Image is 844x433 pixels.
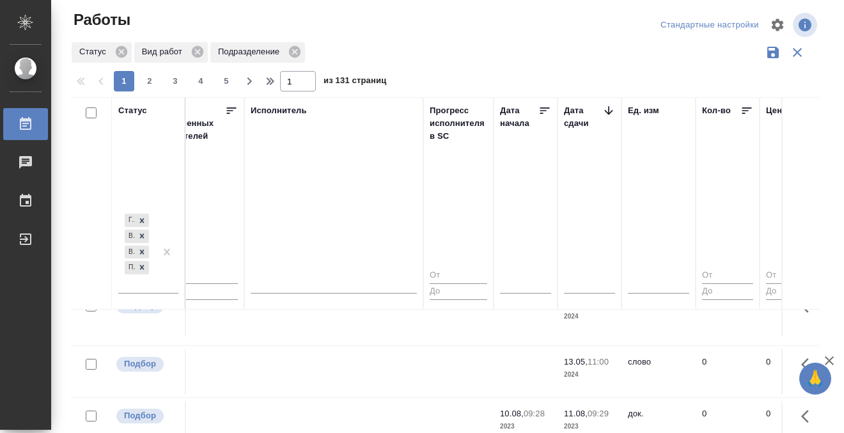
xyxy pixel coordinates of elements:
[430,283,487,299] input: До
[564,104,602,130] div: Дата сдачи
[657,15,762,35] div: split button
[500,420,551,433] p: 2023
[115,356,178,373] div: Можно подбирать исполнителей
[142,291,244,336] td: 0
[588,357,609,366] p: 11:00
[766,268,817,284] input: От
[191,75,211,88] span: 4
[500,409,524,418] p: 10.08,
[324,73,386,91] span: из 131 страниц
[793,401,824,432] button: Здесь прячутся важные кнопки
[430,104,487,143] div: Прогресс исполнителя в SC
[621,349,696,394] td: слово
[588,409,609,418] p: 09:29
[148,283,238,299] input: До
[134,42,208,63] div: Вид работ
[125,230,135,243] div: В работе
[124,409,156,422] p: Подбор
[148,268,238,284] input: От
[760,349,824,394] td: 0
[216,71,237,91] button: 5
[564,368,615,381] p: 2024
[564,409,588,418] p: 11.08,
[142,45,187,58] p: Вид работ
[696,291,760,336] td: 0
[125,261,135,274] div: Подбор
[766,104,787,117] div: Цена
[702,268,753,284] input: От
[524,409,545,418] p: 09:28
[165,75,185,88] span: 3
[564,357,588,366] p: 13.05,
[793,349,824,380] button: Здесь прячутся важные кнопки
[251,104,307,117] div: Исполнитель
[139,75,160,88] span: 2
[804,365,826,392] span: 🙏
[761,40,785,65] button: Сохранить фильтры
[72,42,132,63] div: Статус
[500,104,538,130] div: Дата начала
[115,407,178,425] div: Можно подбирать исполнителей
[79,45,111,58] p: Статус
[760,291,824,336] td: 0
[430,268,487,284] input: От
[702,283,753,299] input: До
[123,212,150,228] div: Готов к работе, В работе, В ожидании, Подбор
[124,358,156,370] p: Подбор
[702,104,731,117] div: Кол-во
[123,244,150,260] div: Готов к работе, В работе, В ожидании, Подбор
[191,71,211,91] button: 4
[142,349,244,394] td: 0
[218,45,284,58] p: Подразделение
[123,260,150,276] div: Готов к работе, В работе, В ожидании, Подбор
[564,420,615,433] p: 2023
[766,283,817,299] input: До
[216,75,237,88] span: 5
[628,104,659,117] div: Ед. изм
[785,40,809,65] button: Сбросить фильтры
[793,13,820,37] span: Посмотреть информацию
[118,104,147,117] div: Статус
[125,214,135,227] div: Готов к работе
[165,71,185,91] button: 3
[621,291,696,336] td: слово
[148,104,225,143] div: Кол-во неназначенных исполнителей
[210,42,305,63] div: Подразделение
[125,246,135,259] div: В ожидании
[799,363,831,395] button: 🙏
[696,349,760,394] td: 0
[139,71,160,91] button: 2
[564,310,615,323] p: 2024
[123,228,150,244] div: Готов к работе, В работе, В ожидании, Подбор
[70,10,130,30] span: Работы
[762,10,793,40] span: Настроить таблицу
